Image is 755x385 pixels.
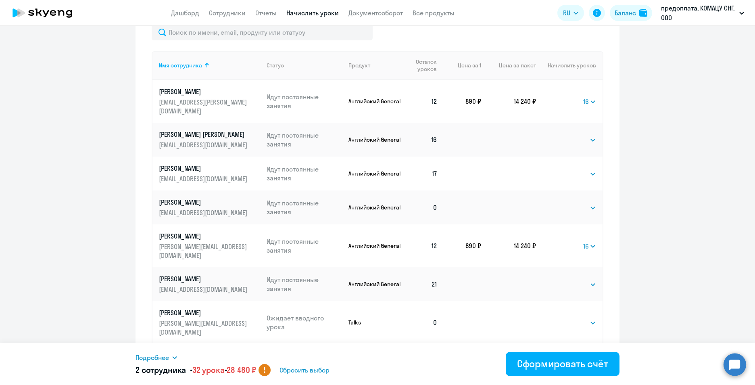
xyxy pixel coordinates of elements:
td: 14 240 ₽ [481,224,536,267]
button: предоплата, КОМАЦУ СНГ, ООО [657,3,748,23]
div: Имя сотрудника [159,62,202,69]
td: 14 240 ₽ [481,80,536,123]
a: [PERSON_NAME][EMAIL_ADDRESS][DOMAIN_NAME] [159,274,260,294]
a: Сотрудники [209,9,246,17]
div: Продукт [348,62,403,69]
p: Английский General [348,98,403,105]
p: Идут постоянные занятия [267,165,342,182]
p: Английский General [348,204,403,211]
a: [PERSON_NAME][EMAIL_ADDRESS][DOMAIN_NAME] [159,198,260,217]
p: Talks [348,319,403,326]
button: RU [557,5,584,21]
a: Начислить уроки [286,9,339,17]
button: Сформировать счёт [506,352,619,376]
a: [PERSON_NAME] [PERSON_NAME][EMAIL_ADDRESS][DOMAIN_NAME] [159,130,260,149]
span: Сбросить выбор [279,365,330,375]
input: Поиск по имени, email, продукту или статусу [152,24,373,40]
p: [EMAIL_ADDRESS][DOMAIN_NAME] [159,285,249,294]
p: [PERSON_NAME][EMAIL_ADDRESS][DOMAIN_NAME] [159,319,249,337]
a: [PERSON_NAME][PERSON_NAME][EMAIL_ADDRESS][DOMAIN_NAME] [159,308,260,337]
a: Все продукты [413,9,455,17]
a: Отчеты [255,9,277,17]
p: [PERSON_NAME] [159,164,249,173]
img: balance [639,9,647,17]
p: Идут постоянные занятия [267,131,342,149]
div: Сформировать счёт [517,357,608,370]
a: [PERSON_NAME][EMAIL_ADDRESS][DOMAIN_NAME] [159,164,260,183]
td: 0 [403,190,444,224]
p: [PERSON_NAME] [159,87,249,96]
p: Идут постоянные занятия [267,199,342,216]
button: Балансbalance [610,5,652,21]
span: 28 480 ₽ [227,365,256,375]
td: 0 [403,301,444,344]
th: Начислить уроков [536,51,603,80]
span: Подробнее [136,353,169,362]
th: Цена за 1 [444,51,481,80]
h5: 2 сотрудника • • [136,364,256,376]
td: 890 ₽ [444,224,481,267]
div: Статус [267,62,284,69]
p: [PERSON_NAME][EMAIL_ADDRESS][DOMAIN_NAME] [159,242,249,260]
p: Идут постоянные занятия [267,237,342,255]
p: [EMAIL_ADDRESS][PERSON_NAME][DOMAIN_NAME] [159,98,249,115]
p: [PERSON_NAME] [159,198,249,207]
p: [PERSON_NAME] [159,232,249,241]
a: [PERSON_NAME][EMAIL_ADDRESS][PERSON_NAME][DOMAIN_NAME] [159,87,260,115]
a: Документооборот [348,9,403,17]
td: 12 [403,224,444,267]
p: Английский General [348,280,403,288]
div: Продукт [348,62,370,69]
span: Остаток уроков [409,58,437,73]
p: Идут постоянные занятия [267,275,342,293]
td: 16 [403,123,444,157]
td: 21 [403,267,444,301]
a: [PERSON_NAME][PERSON_NAME][EMAIL_ADDRESS][DOMAIN_NAME] [159,232,260,260]
p: [PERSON_NAME] [159,274,249,283]
p: [PERSON_NAME] [159,308,249,317]
div: Остаток уроков [409,58,444,73]
p: Английский General [348,242,403,249]
a: Дашборд [171,9,199,17]
p: [EMAIL_ADDRESS][DOMAIN_NAME] [159,174,249,183]
td: 12 [403,80,444,123]
p: [EMAIL_ADDRESS][DOMAIN_NAME] [159,140,249,149]
td: 17 [403,157,444,190]
p: предоплата, КОМАЦУ СНГ, ООО [661,3,736,23]
p: [EMAIL_ADDRESS][DOMAIN_NAME] [159,208,249,217]
p: Английский General [348,170,403,177]
span: RU [563,8,570,18]
td: 890 ₽ [444,80,481,123]
th: Цена за пакет [481,51,536,80]
p: Английский General [348,136,403,143]
p: Ожидает вводного урока [267,314,342,331]
p: Идут постоянные занятия [267,92,342,110]
div: Баланс [615,8,636,18]
div: Имя сотрудника [159,62,260,69]
div: Статус [267,62,342,69]
p: [PERSON_NAME] [PERSON_NAME] [159,130,249,139]
span: 32 урока [192,365,225,375]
